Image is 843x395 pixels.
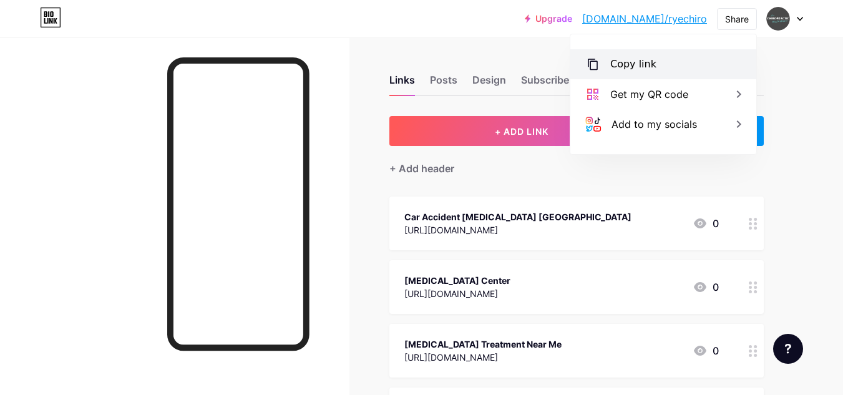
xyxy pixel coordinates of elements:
[404,223,631,237] div: [URL][DOMAIN_NAME]
[725,12,749,26] div: Share
[404,287,510,300] div: [URL][DOMAIN_NAME]
[495,126,548,137] span: + ADD LINK
[389,116,655,146] button: + ADD LINK
[521,72,578,95] div: Subscribers
[389,72,415,95] div: Links
[610,87,688,102] div: Get my QR code
[404,351,562,364] div: [URL][DOMAIN_NAME]
[693,216,719,231] div: 0
[610,57,656,72] div: Copy link
[693,343,719,358] div: 0
[693,280,719,295] div: 0
[525,14,572,24] a: Upgrade
[472,72,506,95] div: Design
[404,338,562,351] div: [MEDICAL_DATA] Treatment Near Me
[582,11,707,26] a: [DOMAIN_NAME]/ryechiro
[389,161,454,176] div: + Add header
[404,274,510,287] div: [MEDICAL_DATA] Center
[612,117,697,132] div: Add to my socials
[404,210,631,223] div: Car Accident [MEDICAL_DATA] [GEOGRAPHIC_DATA]
[430,72,457,95] div: Posts
[766,7,790,31] img: ryechiro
